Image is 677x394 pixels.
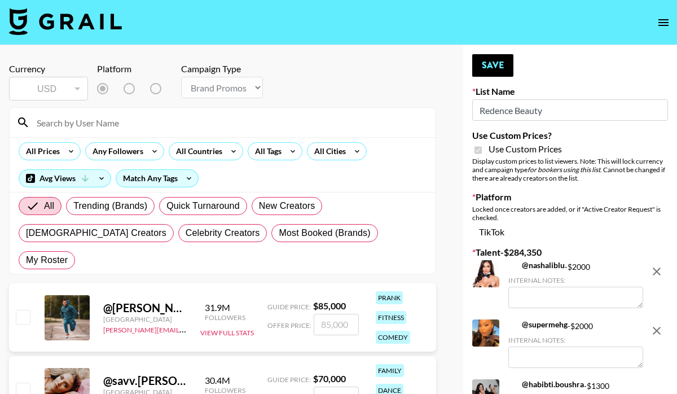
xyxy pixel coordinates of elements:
[508,267,565,277] a: @nashaliblu
[200,303,218,321] img: TikTok
[200,329,254,337] button: View Full Stats
[508,343,643,351] div: Internal Notes:
[472,130,668,141] label: Use Custom Prices?
[223,302,263,313] div: 31.9M
[223,313,263,322] div: Followers
[19,143,62,160] div: All Prices
[73,199,147,213] span: Trending (Brands)
[223,375,263,386] div: 30.4M
[472,54,513,77] button: Save
[472,226,668,244] div: TikTok
[26,253,68,267] span: My Roster
[472,253,668,265] label: Talent - $ 284,350
[169,143,225,160] div: All Countries
[19,170,111,187] div: Avg Views
[11,79,86,99] div: USD
[307,143,348,160] div: All Cities
[472,226,490,244] img: TikTok
[323,373,355,384] strong: $ 70,000
[645,267,668,290] button: remove
[472,86,668,97] label: List Name
[248,143,284,160] div: All Tags
[385,291,412,304] div: prank
[204,80,222,98] img: YouTube
[472,157,668,182] div: Display custom prices to list viewers. Note: This will lock currency and campaign type . Cannot b...
[472,191,668,203] label: Platform
[103,301,187,315] div: @ [PERSON_NAME].[PERSON_NAME]
[166,199,240,213] span: Quick Turnaround
[259,199,315,213] span: New Creators
[200,376,218,394] img: TikTok
[186,226,260,240] span: Celebrity Creators
[97,77,231,100] div: List locked to TikTok.
[652,11,675,34] button: open drawer
[235,63,317,75] div: Campaign Type
[508,267,643,315] div: - $ 2000
[9,63,88,75] div: Currency
[527,165,600,174] em: for bookers using this list
[115,80,133,98] img: TikTok
[103,315,187,323] div: [GEOGRAPHIC_DATA]
[472,205,668,222] div: Locked once creators are added, or if "Active Creator Request" is checked.
[277,303,320,311] span: Guide Price:
[508,326,643,374] div: - $ 2000
[385,311,416,324] div: fitness
[26,226,166,240] span: [DEMOGRAPHIC_DATA] Creators
[323,300,355,311] strong: $ 85,000
[323,314,368,335] input: 85,000
[508,327,517,336] img: TikTok
[277,375,320,384] span: Guide Price:
[508,268,517,277] img: TikTok
[489,143,562,155] span: Use Custom Prices
[508,326,568,336] a: @supermehg
[508,283,643,291] div: Internal Notes:
[159,80,177,98] img: Instagram
[9,75,88,103] div: Currency is locked to USD
[86,143,146,160] div: Any Followers
[9,8,122,35] img: Grail Talent
[30,113,429,132] input: Search by User Name
[44,199,54,213] span: All
[116,170,198,187] div: Match Any Tags
[645,326,668,349] button: remove
[385,364,414,377] div: family
[385,331,420,344] div: comedy
[277,321,321,330] span: Offer Price:
[279,226,370,240] span: Most Booked (Brands)
[97,63,231,75] div: Platform
[103,323,270,334] a: [PERSON_NAME][EMAIL_ADDRESS][DOMAIN_NAME]
[103,374,187,388] div: @ savv.[PERSON_NAME]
